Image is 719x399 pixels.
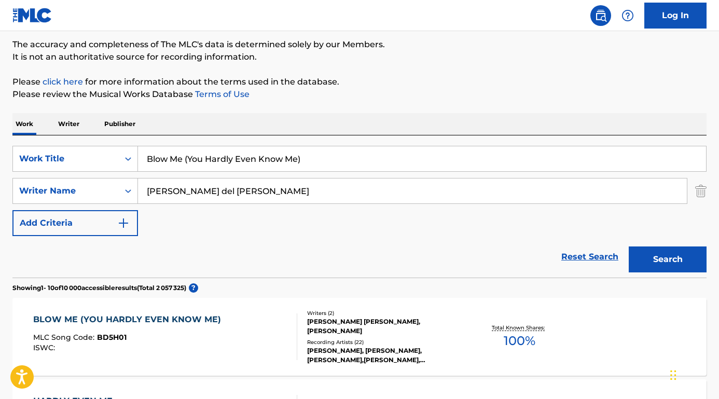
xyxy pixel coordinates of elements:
[621,9,634,22] img: help
[594,9,607,22] img: search
[97,333,127,342] span: BD5H01
[307,309,462,317] div: Writers ( 2 )
[492,324,547,332] p: Total Known Shares:
[12,283,186,293] p: Showing 1 - 10 of 10 000 accessible results (Total 2 057 325 )
[12,51,707,63] p: It is not an authoritative source for recording information.
[629,246,707,272] button: Search
[12,76,707,88] p: Please for more information about the terms used in the database.
[556,245,624,268] a: Reset Search
[33,333,97,342] span: MLC Song Code :
[307,317,462,336] div: [PERSON_NAME] [PERSON_NAME], [PERSON_NAME]
[43,77,83,87] a: click here
[33,313,226,326] div: BLOW ME (YOU HARDLY EVEN KNOW ME)
[667,349,719,399] div: Widget de chat
[504,332,535,350] span: 100 %
[19,153,113,165] div: Work Title
[12,210,138,236] button: Add Criteria
[12,298,707,376] a: BLOW ME (YOU HARDLY EVEN KNOW ME)MLC Song Code:BD5H01ISWC:Writers (2)[PERSON_NAME] [PERSON_NAME],...
[12,38,707,51] p: The accuracy and completeness of The MLC's data is determined solely by our Members.
[590,5,611,26] a: Public Search
[667,349,719,399] iframe: Chat Widget
[307,338,462,346] div: Recording Artists ( 22 )
[189,283,198,293] span: ?
[670,360,676,391] div: Glisser
[19,185,113,197] div: Writer Name
[644,3,707,29] a: Log In
[101,113,139,135] p: Publisher
[193,89,250,99] a: Terms of Use
[307,346,462,365] div: [PERSON_NAME], [PERSON_NAME], [PERSON_NAME],[PERSON_NAME], [PERSON_NAME], [PERSON_NAME], [PERSON_...
[617,5,638,26] div: Help
[12,88,707,101] p: Please review the Musical Works Database
[12,113,36,135] p: Work
[33,343,58,352] span: ISWC :
[12,8,52,23] img: MLC Logo
[55,113,82,135] p: Writer
[117,217,130,229] img: 9d2ae6d4665cec9f34b9.svg
[12,146,707,278] form: Search Form
[695,178,707,204] img: Delete Criterion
